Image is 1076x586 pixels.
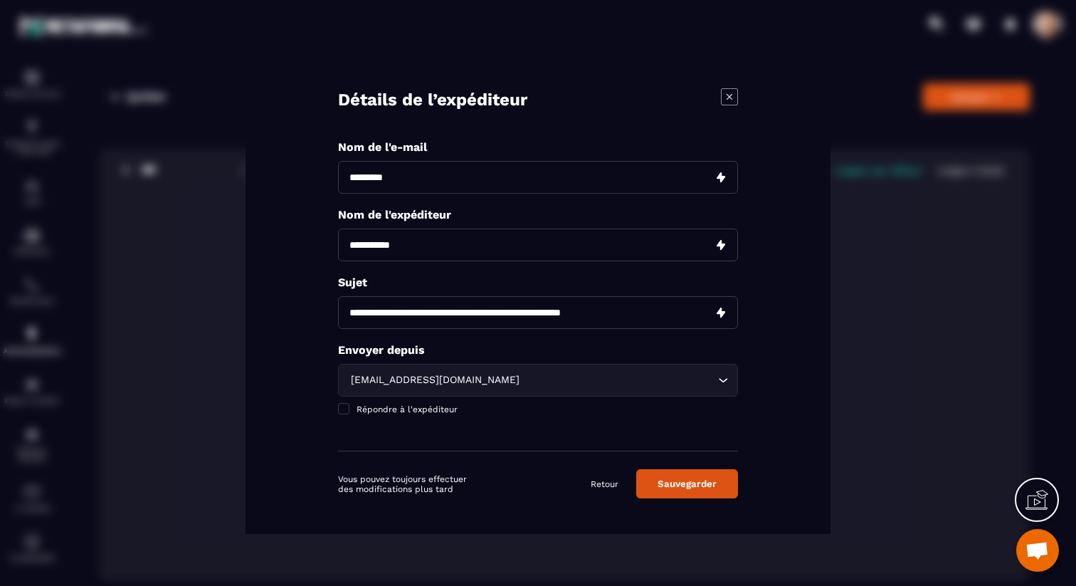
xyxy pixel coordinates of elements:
[357,404,458,414] span: Répondre à l'expéditeur
[1016,529,1059,572] a: Ouvrir le chat
[522,372,714,388] input: Search for option
[347,372,522,388] span: [EMAIL_ADDRESS][DOMAIN_NAME]
[338,343,738,357] p: Envoyer depuis
[636,469,738,498] button: Sauvegarder
[338,88,527,112] h4: Détails de l’expéditeur
[338,276,738,289] p: Sujet
[338,364,738,397] div: Search for option
[338,473,470,493] p: Vous pouvez toujours effectuer des modifications plus tard
[591,478,618,489] a: Retour
[338,140,738,154] p: Nom de l'e-mail
[338,208,738,221] p: Nom de l'expéditeur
